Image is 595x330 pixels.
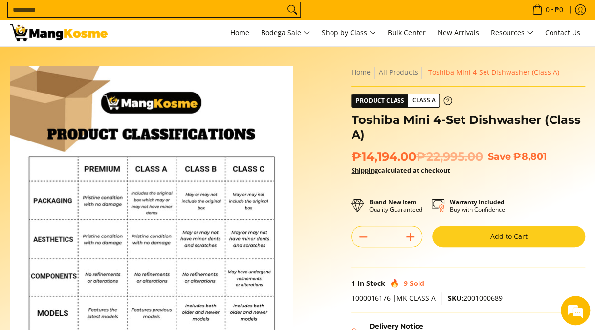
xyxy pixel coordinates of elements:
span: Bodega Sale [261,27,310,39]
img: Toshiba Mini Dishwasher: Small Appliances Deal l Mang Kosme [10,24,108,41]
a: Bodega Sale [256,20,315,46]
span: Home [230,28,249,37]
span: ₱14,194.00 [351,149,483,164]
span: Contact Us [545,28,580,37]
span: Class A [408,94,439,107]
strong: Brand New Item [369,198,416,206]
span: Toshiba Mini 4-Set Dishwasher (Class A) [428,68,559,77]
a: Resources [486,20,538,46]
div: Chat with us now [51,55,164,68]
a: Shop by Class [317,20,381,46]
span: SKU: [447,293,463,303]
span: 1000016176 |MK CLASS A [351,293,435,303]
button: Subtract [352,229,375,245]
h1: Toshiba Mini 4-Set Dishwasher (Class A) [351,113,585,142]
span: Product Class [352,94,408,107]
span: Shop by Class [322,27,376,39]
span: 0 [544,6,551,13]
span: 1 [351,279,355,288]
span: We're online! [57,101,135,200]
textarea: Type your message and hit 'Enter' [5,223,186,258]
a: New Arrivals [433,20,484,46]
nav: Breadcrumbs [351,66,585,79]
a: Home [225,20,254,46]
p: Buy with Confidence [449,198,505,213]
del: ₱22,995.00 [416,149,483,164]
a: Contact Us [540,20,585,46]
a: Product Class Class A [351,94,452,108]
strong: Warranty Included [449,198,504,206]
span: Save [487,150,510,162]
div: Minimize live chat window [160,5,184,28]
button: Add to Cart [432,226,585,247]
span: Sold [409,279,424,288]
a: All Products [378,68,418,77]
a: Home [351,68,370,77]
span: ₱8,801 [513,150,547,162]
span: 2001000689 [447,293,502,303]
p: Quality Guaranteed [369,198,422,213]
a: Shipping [351,166,377,175]
span: 9 [403,279,407,288]
span: New Arrivals [438,28,479,37]
strong: calculated at checkout [351,166,450,175]
span: Bulk Center [388,28,426,37]
span: • [529,4,566,15]
span: Resources [491,27,533,39]
span: In Stock [357,279,385,288]
nav: Main Menu [117,20,585,46]
a: Bulk Center [383,20,431,46]
button: Add [398,229,422,245]
button: Search [285,2,300,17]
span: ₱0 [553,6,565,13]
